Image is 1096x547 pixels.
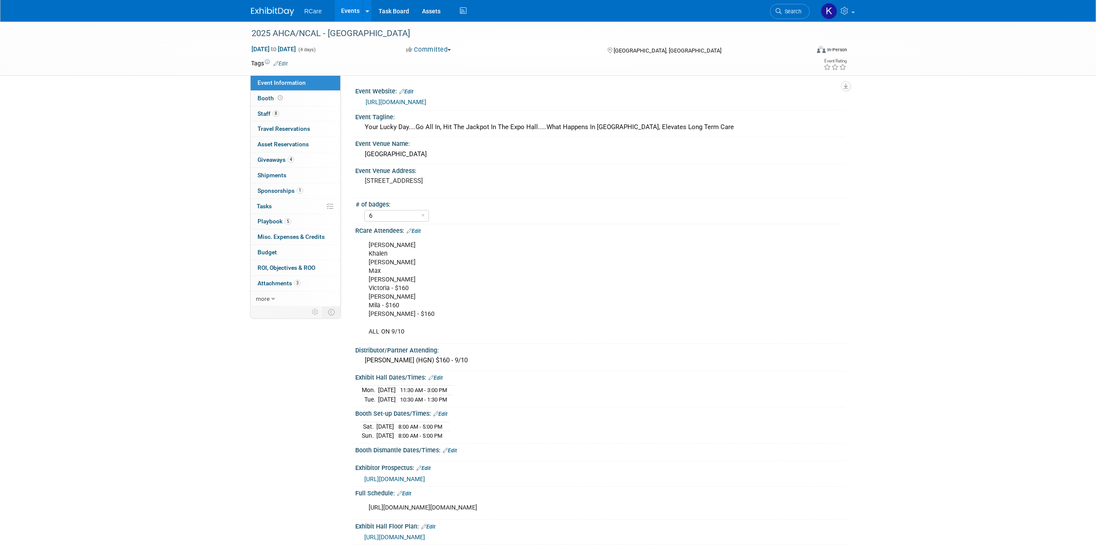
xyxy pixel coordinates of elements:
[251,260,340,275] a: ROI, Objectives & ROO
[288,156,294,163] span: 4
[258,79,306,86] span: Event Information
[614,47,721,54] span: [GEOGRAPHIC_DATA], [GEOGRAPHIC_DATA]
[770,4,810,19] a: Search
[251,276,340,291] a: Attachments3
[355,164,845,175] div: Event Venue Address:
[355,85,845,96] div: Event Website:
[355,461,845,473] div: Exhibitor Prospectus:
[362,395,378,404] td: Tue.
[362,431,376,440] td: Sun.
[251,45,296,53] span: [DATE] [DATE]
[362,422,376,431] td: Sat.
[364,476,425,482] a: [URL][DOMAIN_NAME]
[363,499,751,516] div: [URL][DOMAIN_NAME][DOMAIN_NAME]
[251,245,340,260] a: Budget
[355,137,845,148] div: Event Venue Name:
[258,218,291,225] span: Playbook
[782,8,801,15] span: Search
[363,237,751,340] div: [PERSON_NAME] Khalen [PERSON_NAME] Max [PERSON_NAME] Victoria - $160 [PERSON_NAME] Mila - $160 [P...
[323,306,340,318] td: Toggle Event Tabs
[256,295,270,302] span: more
[400,387,447,393] span: 11:30 AM - 3:00 PM
[273,110,279,117] span: 8
[366,99,426,105] a: [URL][DOMAIN_NAME]
[258,249,277,256] span: Budget
[251,59,288,68] td: Tags
[294,280,301,286] span: 3
[364,534,425,541] a: [URL][DOMAIN_NAME]
[258,233,325,240] span: Misc. Expenses & Credits
[285,218,291,225] span: 5
[443,448,457,454] a: Edit
[821,3,837,19] img: Khalen Ryberg
[362,386,378,395] td: Mon.
[433,411,447,417] a: Edit
[273,61,288,67] a: Edit
[355,444,845,455] div: Booth Dismantle Dates/Times:
[378,386,396,395] td: [DATE]
[257,203,272,210] span: Tasks
[258,264,315,271] span: ROI, Objectives & ROO
[298,47,316,53] span: (4 days)
[270,46,278,53] span: to
[251,137,340,152] a: Asset Reservations
[397,491,411,497] a: Edit
[398,423,442,430] span: 8:00 AM - 5:00 PM
[258,95,284,102] span: Booth
[416,465,431,471] a: Edit
[827,46,847,53] div: In-Person
[355,344,845,355] div: Distributor/Partner Attending:
[403,45,454,54] button: Committed
[258,110,279,117] span: Staff
[251,91,340,106] a: Booth
[378,395,396,404] td: [DATE]
[355,224,845,235] div: RCare Attendees:
[355,111,845,121] div: Event Tagline:
[399,89,413,95] a: Edit
[398,433,442,439] span: 8:00 AM - 5:00 PM
[251,121,340,136] a: Travel Reservations
[365,177,550,185] pre: [STREET_ADDRESS]
[817,46,826,53] img: Format-Inperson.png
[823,59,847,63] div: Event Rating
[276,95,284,101] span: Booth not reserved yet
[251,106,340,121] a: Staff8
[258,125,310,132] span: Travel Reservations
[251,291,340,306] a: more
[251,168,340,183] a: Shipments
[258,156,294,163] span: Giveaways
[251,152,340,167] a: Giveaways4
[400,396,447,403] span: 10:30 AM - 1:30 PM
[258,141,309,148] span: Asset Reservations
[362,148,839,161] div: [GEOGRAPHIC_DATA]
[362,121,839,134] div: Your Lucky Day....Go All In, Hit The Jackpot In The Expo Hall.....What Happens In [GEOGRAPHIC_DAT...
[258,172,286,179] span: Shipments
[356,198,841,209] div: # of badges:
[304,8,322,15] span: RCare
[355,487,845,498] div: Full Schedule:
[251,229,340,244] a: Misc. Expenses & Credits
[258,280,301,287] span: Attachments
[759,45,848,58] div: Event Format
[251,199,340,214] a: Tasks
[428,375,443,381] a: Edit
[297,187,303,194] span: 1
[258,187,303,194] span: Sponsorships
[376,431,394,440] td: [DATE]
[251,183,340,198] a: Sponsorships1
[407,228,421,234] a: Edit
[308,306,323,318] td: Personalize Event Tab Strip
[251,214,340,229] a: Playbook5
[362,354,839,367] div: [PERSON_NAME] (HGN) $160 - 9/10
[355,520,845,531] div: Exhibit Hall Floor Plan:
[251,7,294,16] img: ExhibitDay
[421,524,435,530] a: Edit
[251,75,340,90] a: Event Information
[355,371,845,382] div: Exhibit Hall Dates/Times:
[248,26,797,41] div: 2025 AHCA/NCAL - [GEOGRAPHIC_DATA]
[355,407,845,418] div: Booth Set-up Dates/Times:
[376,422,394,431] td: [DATE]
